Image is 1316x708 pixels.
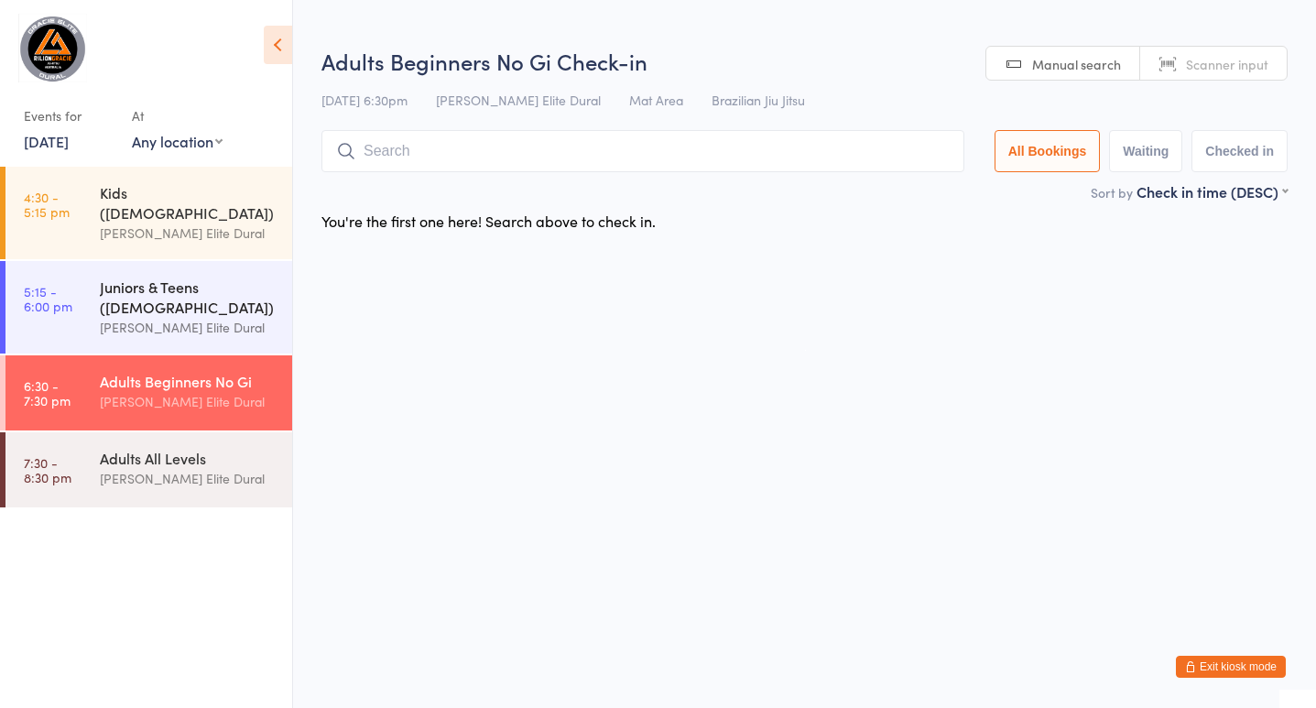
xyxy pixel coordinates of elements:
[24,131,69,151] a: [DATE]
[100,468,277,489] div: [PERSON_NAME] Elite Dural
[132,101,223,131] div: At
[100,277,277,317] div: Juniors & Teens ([DEMOGRAPHIC_DATA])
[24,284,72,313] time: 5:15 - 6:00 pm
[1032,55,1121,73] span: Manual search
[1191,130,1288,172] button: Checked in
[100,182,277,223] div: Kids ([DEMOGRAPHIC_DATA])
[100,371,277,391] div: Adults Beginners No Gi
[321,46,1288,76] h2: Adults Beginners No Gi Check-in
[321,211,656,231] div: You're the first one here! Search above to check in.
[100,223,277,244] div: [PERSON_NAME] Elite Dural
[132,131,223,151] div: Any location
[5,261,292,354] a: 5:15 -6:00 pmJuniors & Teens ([DEMOGRAPHIC_DATA])[PERSON_NAME] Elite Dural
[24,378,71,408] time: 6:30 - 7:30 pm
[100,448,277,468] div: Adults All Levels
[100,391,277,412] div: [PERSON_NAME] Elite Dural
[1137,181,1288,202] div: Check in time (DESC)
[1186,55,1268,73] span: Scanner input
[24,101,114,131] div: Events for
[1109,130,1182,172] button: Waiting
[712,91,805,109] span: Brazilian Jiu Jitsu
[24,455,71,485] time: 7:30 - 8:30 pm
[24,190,70,219] time: 4:30 - 5:15 pm
[321,91,408,109] span: [DATE] 6:30pm
[436,91,601,109] span: [PERSON_NAME] Elite Dural
[18,14,87,82] img: Gracie Elite Jiu Jitsu Dural
[5,167,292,259] a: 4:30 -5:15 pmKids ([DEMOGRAPHIC_DATA])[PERSON_NAME] Elite Dural
[1176,656,1286,678] button: Exit kiosk mode
[1091,183,1133,202] label: Sort by
[5,432,292,507] a: 7:30 -8:30 pmAdults All Levels[PERSON_NAME] Elite Dural
[995,130,1101,172] button: All Bookings
[321,130,964,172] input: Search
[5,355,292,430] a: 6:30 -7:30 pmAdults Beginners No Gi[PERSON_NAME] Elite Dural
[100,317,277,338] div: [PERSON_NAME] Elite Dural
[629,91,683,109] span: Mat Area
